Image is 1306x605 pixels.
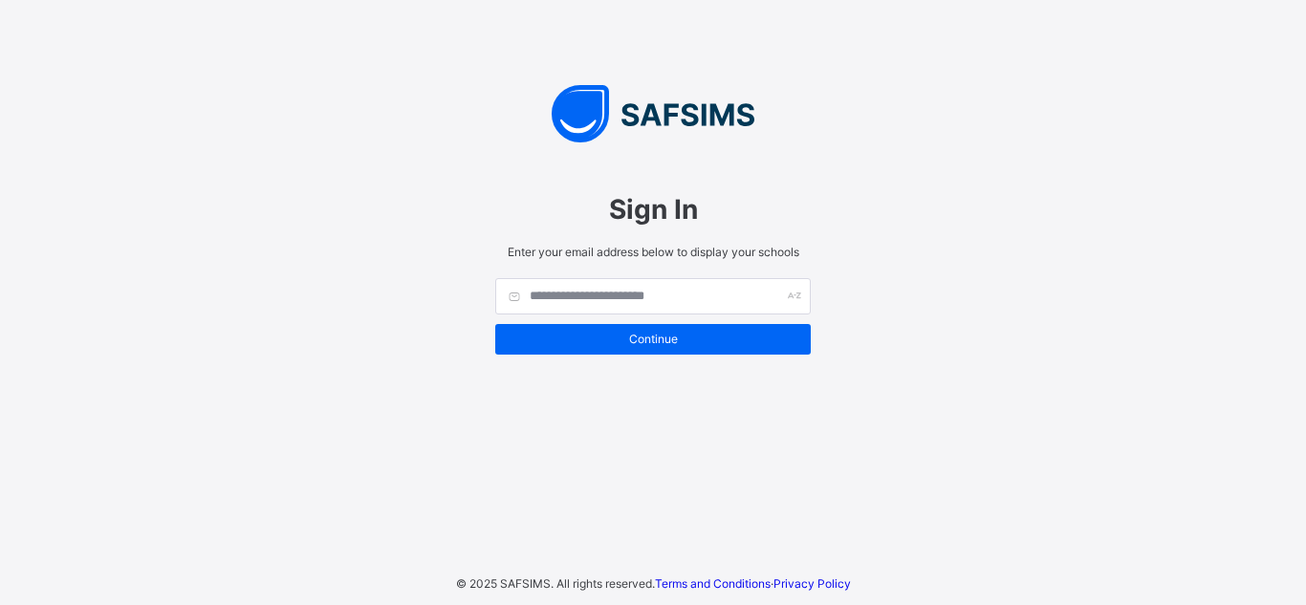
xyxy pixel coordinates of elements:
span: Continue [510,332,796,346]
a: Privacy Policy [773,576,851,591]
span: Sign In [495,193,811,226]
span: © 2025 SAFSIMS. All rights reserved. [456,576,655,591]
a: Terms and Conditions [655,576,771,591]
span: · [655,576,851,591]
span: Enter your email address below to display your schools [495,245,811,259]
img: SAFSIMS Logo [476,85,830,142]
